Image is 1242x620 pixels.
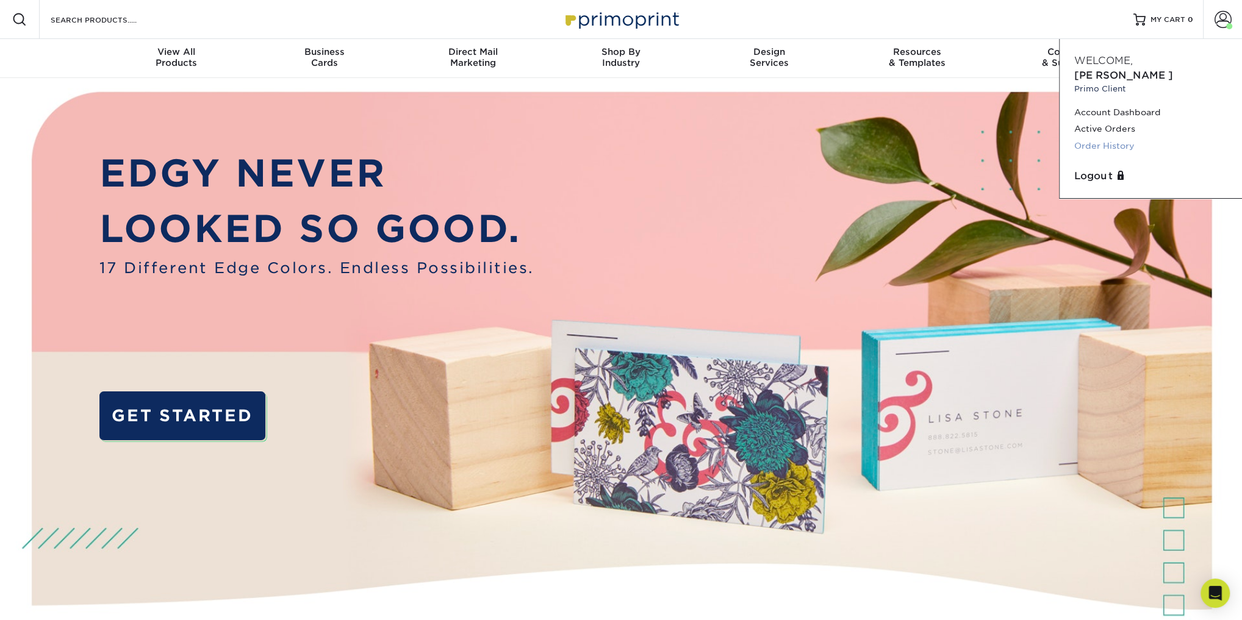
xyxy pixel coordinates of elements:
span: 0 [1188,15,1193,24]
a: Shop ByIndustry [547,39,695,78]
div: Products [102,46,251,68]
div: Marketing [399,46,547,68]
a: Direct MailMarketing [399,39,547,78]
a: Resources& Templates [843,39,991,78]
a: Account Dashboard [1074,104,1227,121]
span: Welcome, [1074,55,1133,66]
a: Active Orders [1074,121,1227,137]
a: View AllProducts [102,39,251,78]
span: Contact [991,46,1140,57]
div: Services [695,46,843,68]
span: 17 Different Edge Colors. Endless Possibilities. [99,257,534,280]
div: Cards [251,46,399,68]
a: GET STARTED [99,391,265,440]
div: Open Intercom Messenger [1201,579,1230,608]
a: DesignServices [695,39,843,78]
span: Shop By [547,46,695,57]
span: Business [251,46,399,57]
div: Industry [547,46,695,68]
span: Design [695,46,843,57]
a: Contact& Support [991,39,1140,78]
input: SEARCH PRODUCTS..... [49,12,168,27]
span: [PERSON_NAME] [1074,69,1173,81]
small: Primo Client [1074,83,1227,94]
div: & Support [991,46,1140,68]
a: Logout [1074,169,1227,184]
img: Primoprint [560,6,682,32]
a: BusinessCards [251,39,399,78]
a: Order History [1074,138,1227,154]
span: View All [102,46,251,57]
div: & Templates [843,46,991,68]
p: LOOKED SO GOOD. [99,201,534,257]
span: MY CART [1150,15,1185,25]
span: Resources [843,46,991,57]
p: EDGY NEVER [99,146,534,202]
span: Direct Mail [399,46,547,57]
